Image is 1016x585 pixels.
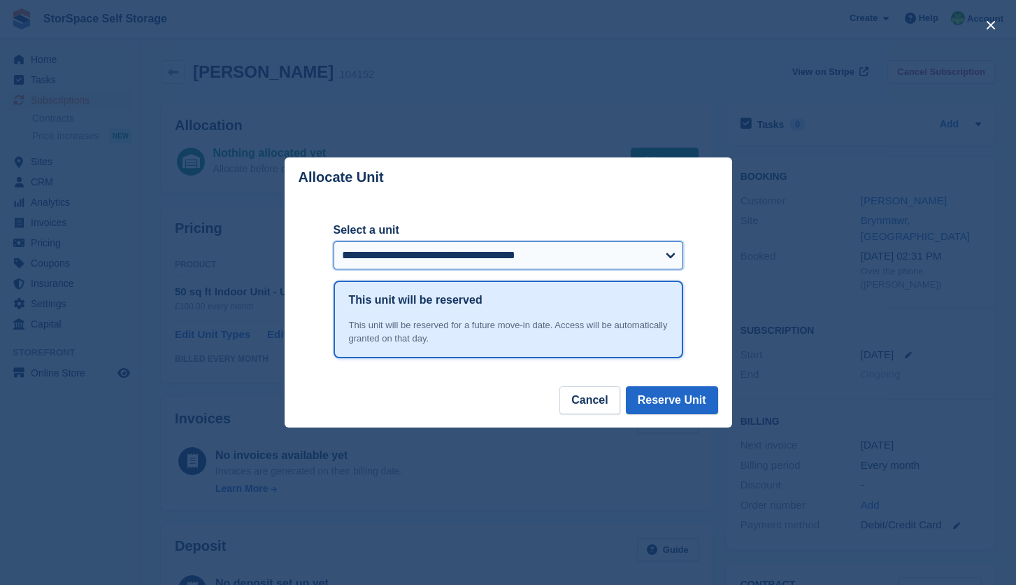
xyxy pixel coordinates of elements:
h1: This unit will be reserved [349,292,482,309]
label: Select a unit [334,222,683,239]
button: close [980,14,1002,36]
p: Allocate Unit [299,169,384,185]
button: Cancel [559,386,620,414]
div: This unit will be reserved for a future move-in date. Access will be automatically granted on tha... [349,318,668,346]
button: Reserve Unit [626,386,718,414]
